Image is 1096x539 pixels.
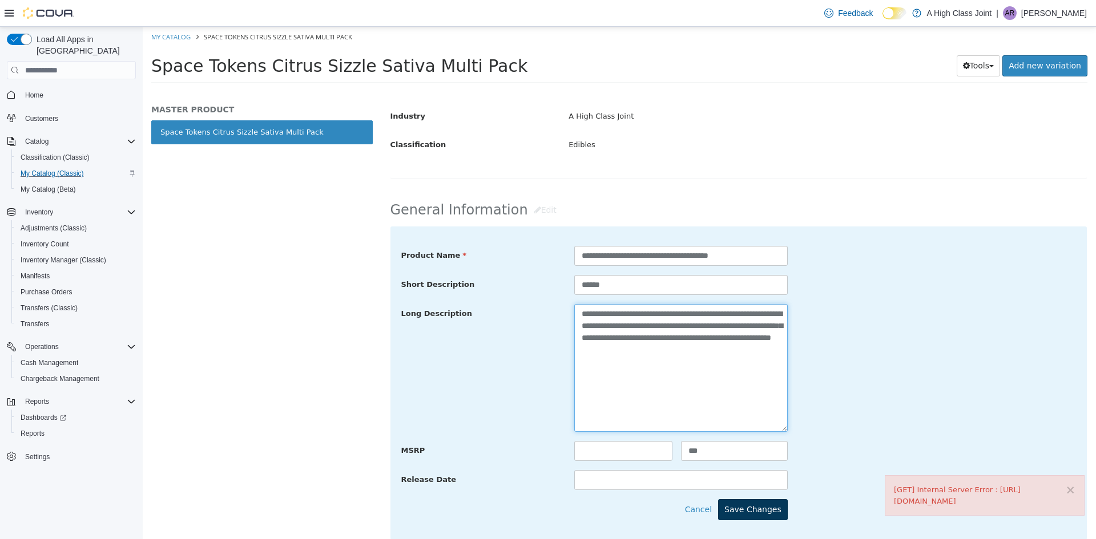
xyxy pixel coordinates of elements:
span: Reports [16,427,136,440]
span: Customers [21,111,136,125]
div: A High Class Joint [417,80,953,100]
button: Purchase Orders [11,284,140,300]
span: Adjustments (Classic) [16,221,136,235]
span: Home [25,91,43,100]
button: Transfers (Classic) [11,300,140,316]
span: Dashboards [21,413,66,422]
span: Load All Apps in [GEOGRAPHIC_DATA] [32,34,136,56]
button: My Catalog (Beta) [11,181,140,197]
span: Operations [25,342,59,351]
a: Purchase Orders [16,285,77,299]
span: Transfers [16,317,136,331]
span: My Catalog (Beta) [16,183,136,196]
span: Purchase Orders [21,287,72,297]
button: Adjustments (Classic) [11,220,140,236]
a: Space Tokens Citrus Sizzle Sativa Multi Pack [9,94,230,117]
span: My Catalog (Classic) [16,167,136,180]
button: Operations [21,340,63,354]
span: Settings [25,452,50,461]
a: Chargeback Management [16,372,104,386]
a: Inventory Count [16,237,74,251]
button: Settings [2,448,140,465]
button: × [922,457,933,469]
span: Transfers (Classic) [21,303,78,313]
span: Inventory Manager (Classic) [21,256,106,265]
button: Reports [11,425,140,441]
button: Home [2,86,140,103]
span: Chargeback Management [21,374,99,383]
a: Feedback [820,2,877,25]
span: Reports [25,397,49,406]
a: Dashboards [16,411,71,424]
button: Classification (Classic) [11,149,140,165]
div: [GET] Internal Server Error : [URL][DOMAIN_NAME] [751,457,933,480]
button: Catalog [21,135,53,148]
span: Inventory Manager (Classic) [16,253,136,267]
span: Customers [25,114,58,123]
span: Adjustments (Classic) [21,224,87,233]
span: MSRP [259,419,283,428]
button: Edit [385,173,420,194]
p: A High Class Joint [927,6,992,20]
span: Long Description [259,282,329,291]
span: Classification [248,114,304,122]
span: Transfers [21,319,49,329]
div: Alexa Rushton [1003,6,1017,20]
p: [PERSON_NAME] [1021,6,1087,20]
span: Feedback [838,7,873,19]
a: My Catalog (Classic) [16,167,88,180]
p: | [996,6,998,20]
h2: General Information [248,173,945,194]
span: Classification (Classic) [16,151,136,164]
span: Transfers (Classic) [16,301,136,315]
button: Cancel [542,472,575,493]
a: Manifests [16,269,54,283]
span: Reports [21,429,45,438]
span: Chargeback Management [16,372,136,386]
span: Cash Management [16,356,136,370]
span: My Catalog (Classic) [21,169,84,178]
span: Manifests [21,271,50,281]
span: Purchase Orders [16,285,136,299]
span: Catalog [21,135,136,148]
a: Customers [21,112,63,125]
a: Transfers (Classic) [16,301,82,315]
h5: MASTER PRODUCT [9,78,230,88]
button: Transfers [11,316,140,332]
button: Inventory [2,204,140,220]
button: Operations [2,339,140,355]
span: Inventory [25,208,53,217]
span: Release Date [259,448,314,457]
span: Dashboards [16,411,136,424]
button: Manifests [11,268,140,284]
button: Reports [21,395,54,408]
span: Operations [21,340,136,354]
button: Inventory [21,205,58,219]
a: Cash Management [16,356,83,370]
span: Home [21,87,136,102]
span: Settings [21,449,136,464]
button: My Catalog (Classic) [11,165,140,181]
a: Classification (Classic) [16,151,94,164]
span: Classification (Classic) [21,153,90,162]
button: Cash Management [11,355,140,371]
span: Cash Management [21,358,78,367]
button: Tools [814,29,858,50]
a: Dashboards [11,410,140,425]
button: Inventory Count [11,236,140,252]
span: Inventory Count [16,237,136,251]
a: My Catalog [9,6,48,14]
span: My Catalog (Beta) [21,185,76,194]
nav: Complex example [7,82,136,495]
span: Inventory [21,205,136,219]
span: AR [1005,6,1015,20]
span: Space Tokens Citrus Sizzle Sativa Multi Pack [61,6,209,14]
span: Short Description [259,253,332,262]
button: Inventory Manager (Classic) [11,252,140,268]
a: Home [21,88,48,102]
span: Inventory Count [21,240,69,249]
a: My Catalog (Beta) [16,183,80,196]
input: Dark Mode [883,7,906,19]
span: Reports [21,395,136,408]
